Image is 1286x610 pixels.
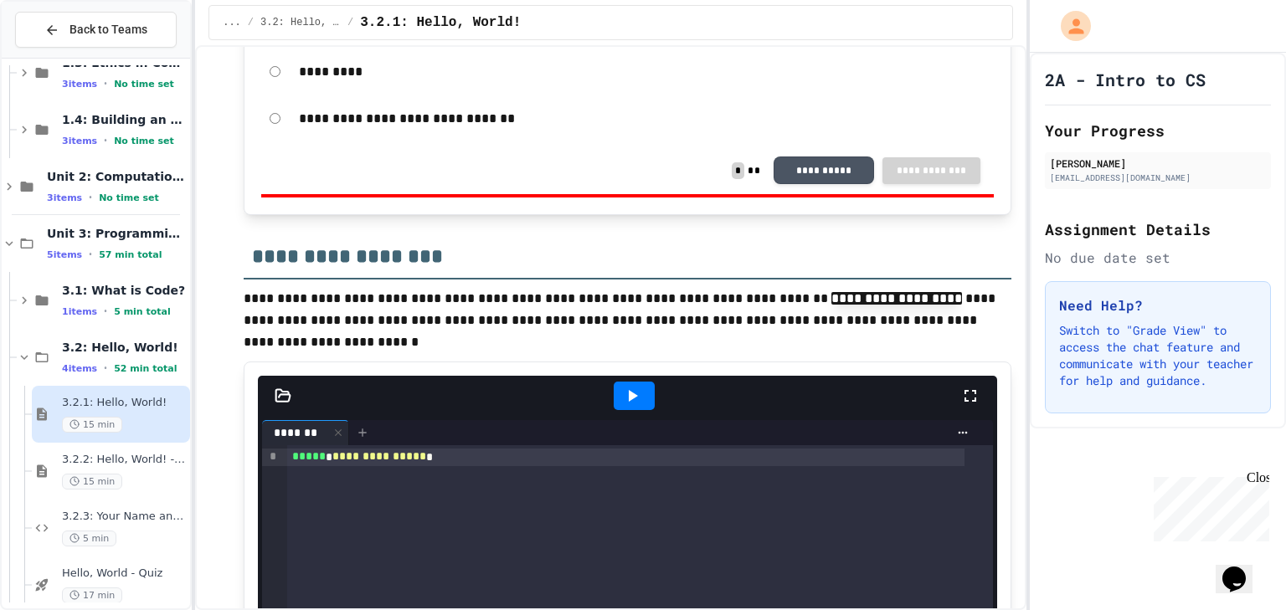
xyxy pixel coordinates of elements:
span: 3.2.1: Hello, World! [62,396,187,410]
span: 3 items [47,192,82,203]
h2: Assignment Details [1045,218,1271,241]
p: Switch to "Grade View" to access the chat feature and communicate with your teacher for help and ... [1059,322,1257,389]
span: • [89,191,92,204]
span: • [104,134,107,147]
span: 52 min total [114,363,177,374]
span: 5 min total [114,306,171,317]
span: No time set [114,136,174,146]
div: My Account [1043,7,1095,45]
span: ... [223,16,241,29]
iframe: chat widget [1147,470,1269,541]
span: 3.2: Hello, World! [260,16,341,29]
span: 3.1: What is Code? [62,283,187,298]
span: No time set [114,79,174,90]
span: 3 items [62,136,97,146]
div: No due date set [1045,248,1271,268]
button: Back to Teams [15,12,177,48]
span: / [248,16,254,29]
span: Hello, World - Quiz [62,566,187,581]
span: 5 items [47,249,82,260]
div: Chat with us now!Close [7,7,116,106]
span: 3.2.3: Your Name and Favorite Movie [62,510,187,524]
span: No time set [99,192,159,203]
span: 15 min [62,417,122,433]
span: Back to Teams [69,21,147,38]
span: • [89,248,92,261]
div: [EMAIL_ADDRESS][DOMAIN_NAME] [1050,172,1266,184]
span: / [347,16,353,29]
span: • [104,77,107,90]
span: 1 items [62,306,97,317]
span: • [104,305,107,318]
span: 3 items [62,79,97,90]
span: Unit 2: Computational Thinking & Problem-Solving [47,169,187,184]
div: [PERSON_NAME] [1050,156,1266,171]
span: 57 min total [99,249,162,260]
span: 3.2.2: Hello, World! - Review [62,453,187,467]
span: 5 min [62,531,116,546]
span: Unit 3: Programming Fundamentals [47,226,187,241]
iframe: chat widget [1216,543,1269,593]
span: 3.2.1: Hello, World! [360,13,521,33]
h1: 2A - Intro to CS [1045,68,1206,91]
span: 1.4: Building an Online Presence [62,112,187,127]
span: 3.2: Hello, World! [62,340,187,355]
h2: Your Progress [1045,119,1271,142]
span: 15 min [62,474,122,490]
span: • [104,361,107,375]
h3: Need Help? [1059,295,1257,315]
span: 4 items [62,363,97,374]
span: 17 min [62,587,122,603]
